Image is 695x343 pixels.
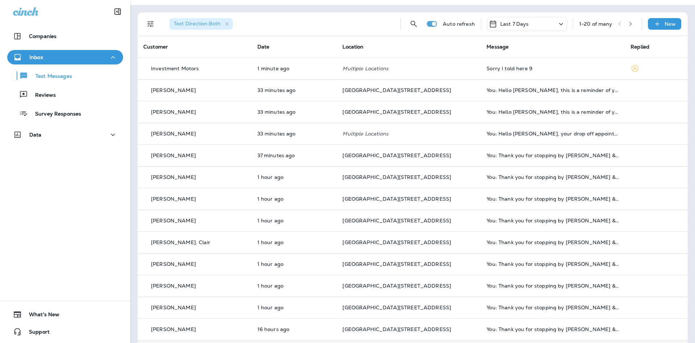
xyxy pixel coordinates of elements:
p: [PERSON_NAME] [151,218,196,223]
div: You: Thank you for stopping by Jensen Tire & Auto - South 144th Street. Please take 30 seconds to... [486,174,619,180]
p: [PERSON_NAME]. Clair [151,239,210,245]
div: You: Thank you for stopping by Jensen Tire & Auto - South 144th Street. Please take 30 seconds to... [486,218,619,223]
p: Sep 10, 2025 08:03 AM [257,174,331,180]
button: Survey Responses [7,106,123,121]
button: Companies [7,29,123,43]
p: Sep 10, 2025 08:03 AM [257,239,331,245]
p: [PERSON_NAME] [151,109,196,115]
p: Reviews [28,92,56,99]
p: Inbox [29,54,43,60]
p: [PERSON_NAME] [151,283,196,289]
div: You: Hello Degan, your drop off appointment at Jensen Tire & Auto is tomorrow. Reschedule? Call +... [486,131,619,137]
p: Multiple Locations [342,66,475,71]
button: Collapse Sidebar [108,4,128,19]
span: Date [257,43,270,50]
p: Sep 10, 2025 08:03 AM [257,283,331,289]
span: Message [486,43,509,50]
div: You: Thank you for stopping by Jensen Tire & Auto - South 144th Street. Please take 30 seconds to... [486,326,619,332]
p: Sep 10, 2025 09:01 AM [257,131,331,137]
p: Sep 10, 2025 09:01 AM [257,87,331,93]
div: Text Direction:Both [169,18,233,30]
p: Sep 9, 2025 04:58 PM [257,326,331,332]
span: [GEOGRAPHIC_DATA][STREET_ADDRESS] [342,239,451,246]
p: Survey Responses [28,111,81,118]
p: Investment Motors [151,66,199,71]
span: Text Direction : Both [174,20,221,27]
p: Sep 10, 2025 08:03 AM [257,305,331,310]
p: [PERSON_NAME] [151,326,196,332]
button: Support [7,325,123,339]
p: Sep 10, 2025 08:03 AM [257,196,331,202]
div: You: Thank you for stopping by Jensen Tire & Auto - South 144th Street. Please take 30 seconds to... [486,261,619,267]
p: [PERSON_NAME] [151,174,196,180]
div: You: Thank you for stopping by Jensen Tire & Auto - South 144th Street. Please take 30 seconds to... [486,283,619,289]
p: Sep 10, 2025 09:33 AM [257,66,331,71]
span: [GEOGRAPHIC_DATA][STREET_ADDRESS] [342,304,451,311]
p: [PERSON_NAME] [151,196,196,202]
p: Text Messages [28,73,72,80]
div: You: Thank you for stopping by Jensen Tire & Auto - South 144th Street. Please take 30 seconds to... [486,239,619,245]
p: [PERSON_NAME] [151,87,196,93]
span: [GEOGRAPHIC_DATA][STREET_ADDRESS] [342,109,451,115]
span: Support [22,329,50,338]
span: Replied [631,43,649,50]
p: [PERSON_NAME] [151,261,196,267]
span: [GEOGRAPHIC_DATA][STREET_ADDRESS] [342,87,451,93]
span: Location [342,43,363,50]
p: Sep 10, 2025 08:03 AM [257,261,331,267]
span: [GEOGRAPHIC_DATA][STREET_ADDRESS] [342,196,451,202]
div: You: Hello Jennifer, this is a reminder of your scheduled appointment set for 09/11/2025 8:00 AM ... [486,87,619,93]
span: What's New [22,311,59,320]
span: [GEOGRAPHIC_DATA][STREET_ADDRESS] [342,174,451,180]
div: Sorry I told here 9 [486,66,619,71]
div: You: Thank you for stopping by Jensen Tire & Auto - South 144th Street. Please take 30 seconds to... [486,305,619,310]
div: You: Thank you for stopping by Jensen Tire & Auto - South 144th Street. Please take 30 seconds to... [486,152,619,158]
span: [GEOGRAPHIC_DATA][STREET_ADDRESS] [342,326,451,332]
button: Search Messages [407,17,421,31]
div: 1 - 20 of many [579,21,612,27]
p: Companies [29,33,56,39]
span: Customer [143,43,168,50]
div: You: Hello Terry, this is a reminder of your scheduled appointment set for 09/11/2025 8:00 AM at ... [486,109,619,115]
span: [GEOGRAPHIC_DATA][STREET_ADDRESS] [342,152,451,159]
p: Sep 10, 2025 08:58 AM [257,152,331,158]
div: You: Thank you for stopping by Jensen Tire & Auto - South 144th Street. Please take 30 seconds to... [486,196,619,202]
button: Filters [143,17,158,31]
button: Data [7,127,123,142]
p: [PERSON_NAME] [151,152,196,158]
p: Multiple Locations [342,131,475,137]
button: Inbox [7,50,123,64]
button: What's New [7,307,123,322]
span: [GEOGRAPHIC_DATA][STREET_ADDRESS] [342,217,451,224]
p: [PERSON_NAME] [151,305,196,310]
span: [GEOGRAPHIC_DATA][STREET_ADDRESS] [342,261,451,267]
button: Reviews [7,87,123,102]
button: Text Messages [7,68,123,83]
p: Sep 10, 2025 08:03 AM [257,218,331,223]
p: Data [29,132,42,138]
p: New [665,21,676,27]
span: [GEOGRAPHIC_DATA][STREET_ADDRESS] [342,283,451,289]
p: Sep 10, 2025 09:01 AM [257,109,331,115]
p: Auto refresh [443,21,475,27]
p: Last 7 Days [500,21,529,27]
p: [PERSON_NAME] [151,131,196,137]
